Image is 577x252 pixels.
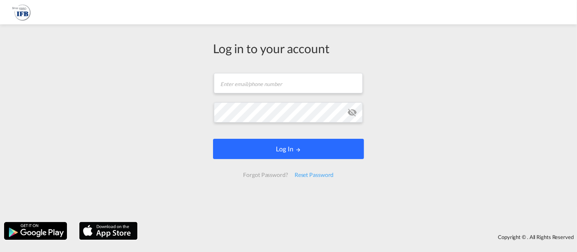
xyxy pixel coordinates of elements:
div: Reset Password [291,168,337,182]
img: google.png [3,221,68,241]
input: Enter email/phone number [214,73,363,93]
div: Log in to your account [213,40,364,57]
img: apple.png [78,221,138,241]
div: Copyright © . All Rights Reserved [142,230,577,244]
md-icon: icon-eye-off [347,108,357,117]
div: Forgot Password? [240,168,291,182]
img: 2b726980256c11eeaa87296e05903fd5.png [12,3,30,22]
button: LOGIN [213,139,364,159]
